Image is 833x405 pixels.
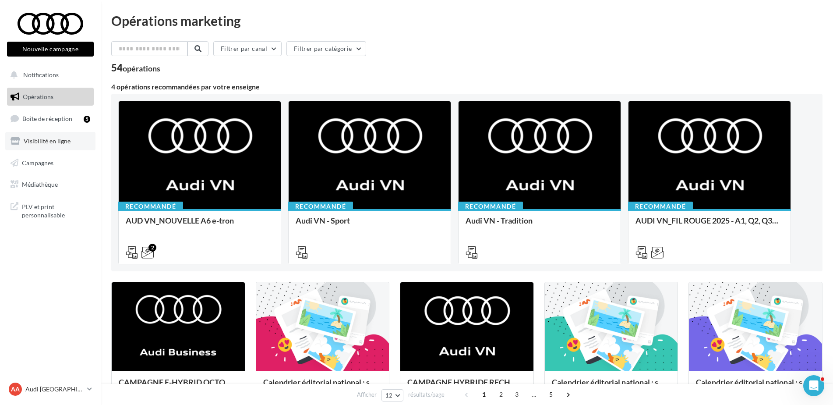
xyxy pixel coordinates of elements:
[5,197,95,223] a: PLV et print personnalisable
[111,83,822,90] div: 4 opérations recommandées par votre enseigne
[23,93,53,100] span: Opérations
[296,216,444,234] div: Audi VN - Sport
[84,116,90,123] div: 5
[5,109,95,128] a: Boîte de réception5
[458,202,523,211] div: Recommandé
[24,137,71,145] span: Visibilité en ligne
[696,378,815,395] div: Calendrier éditorial national : semaine du 08.09 au 14.09
[552,378,671,395] div: Calendrier éditorial national : semaine du 15.09 au 21.09
[5,154,95,172] a: Campagnes
[5,132,95,150] a: Visibilité en ligne
[22,115,72,122] span: Boîte de réception
[527,387,541,401] span: ...
[286,41,366,56] button: Filtrer par catégorie
[111,14,822,27] div: Opérations marketing
[25,385,84,394] p: Audi [GEOGRAPHIC_DATA]
[635,216,784,234] div: AUDI VN_FIL ROUGE 2025 - A1, Q2, Q3, Q5 et Q4 e-tron
[119,378,238,395] div: CAMPAGNE E-HYBRID OCTOBRE B2B
[263,378,382,395] div: Calendrier éditorial national : semaine du 22.09 au 28.09
[148,244,156,252] div: 2
[126,216,274,234] div: AUD VN_NOUVELLE A6 e-tron
[5,175,95,194] a: Médiathèque
[23,71,59,78] span: Notifications
[22,181,58,188] span: Médiathèque
[381,389,404,401] button: 12
[118,202,183,211] div: Recommandé
[803,375,824,396] iframe: Intercom live chat
[510,387,524,401] span: 3
[357,391,377,399] span: Afficher
[477,387,491,401] span: 1
[11,385,20,394] span: AA
[466,216,614,234] div: Audi VN - Tradition
[7,381,94,398] a: AA Audi [GEOGRAPHIC_DATA]
[5,66,92,84] button: Notifications
[628,202,693,211] div: Recommandé
[494,387,508,401] span: 2
[407,378,526,395] div: CAMPAGNE HYBRIDE RECHARGEABLE
[111,63,160,73] div: 54
[22,201,90,220] span: PLV et print personnalisable
[5,88,95,106] a: Opérations
[213,41,282,56] button: Filtrer par canal
[408,391,445,399] span: résultats/page
[288,202,353,211] div: Recommandé
[123,64,160,72] div: opérations
[385,392,393,399] span: 12
[22,159,53,166] span: Campagnes
[544,387,558,401] span: 5
[7,42,94,57] button: Nouvelle campagne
